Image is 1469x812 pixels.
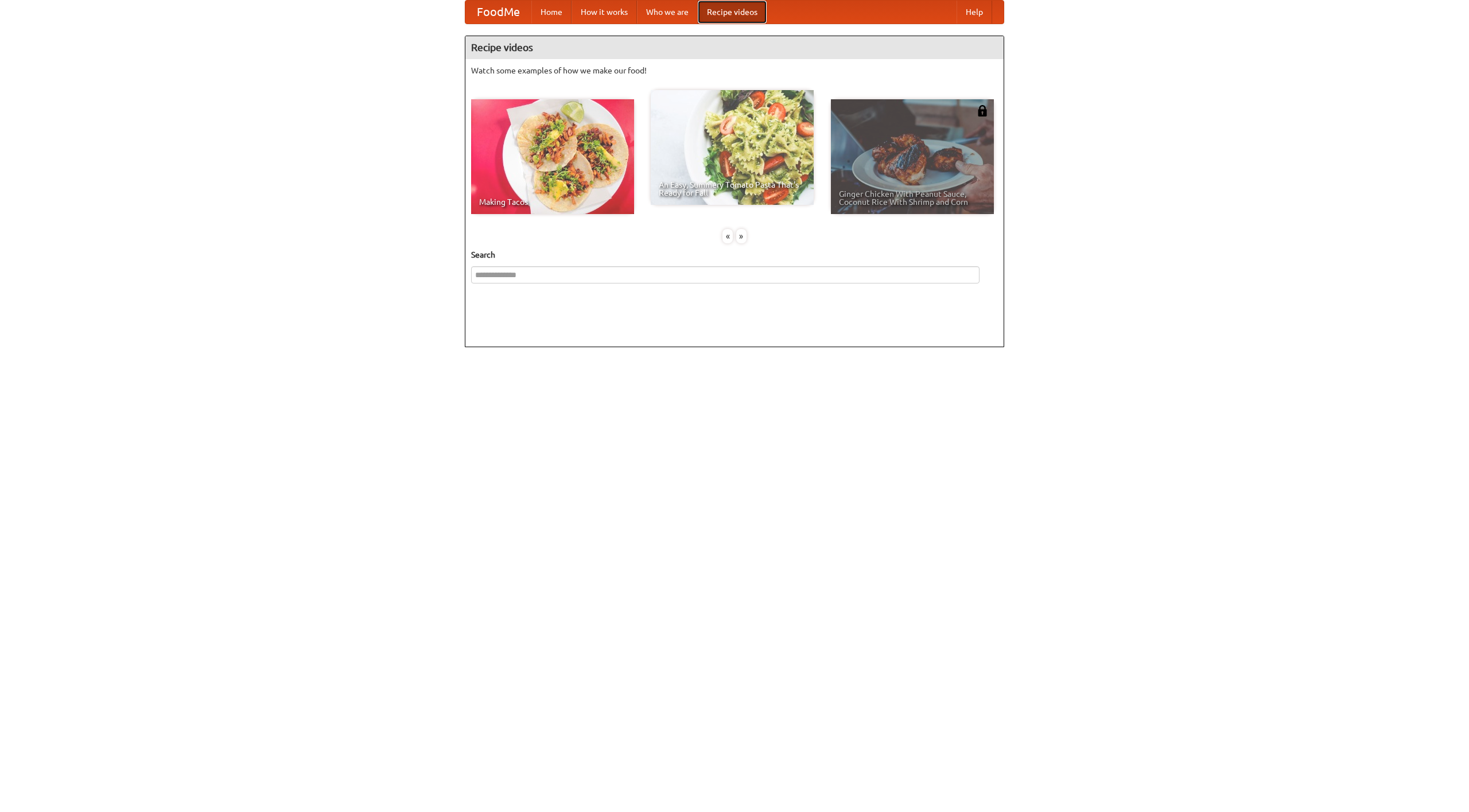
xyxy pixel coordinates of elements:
a: How it works [572,1,637,24]
img: 483408.png [977,105,988,116]
span: Making Tacos [479,198,626,206]
a: Recipe videos [698,1,767,24]
span: An Easy, Summery Tomato Pasta That's Ready for Fall [659,181,806,197]
div: » [736,229,747,243]
a: Who we are [637,1,698,24]
div: « [722,229,733,243]
a: Making Tacos [471,99,634,214]
h4: Recipe videos [465,36,1004,59]
a: Home [531,1,572,24]
p: Watch some examples of how we make our food! [471,65,998,76]
a: An Easy, Summery Tomato Pasta That's Ready for Fall [651,90,814,205]
a: Help [957,1,992,24]
a: FoodMe [465,1,531,24]
h5: Search [471,249,998,261]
